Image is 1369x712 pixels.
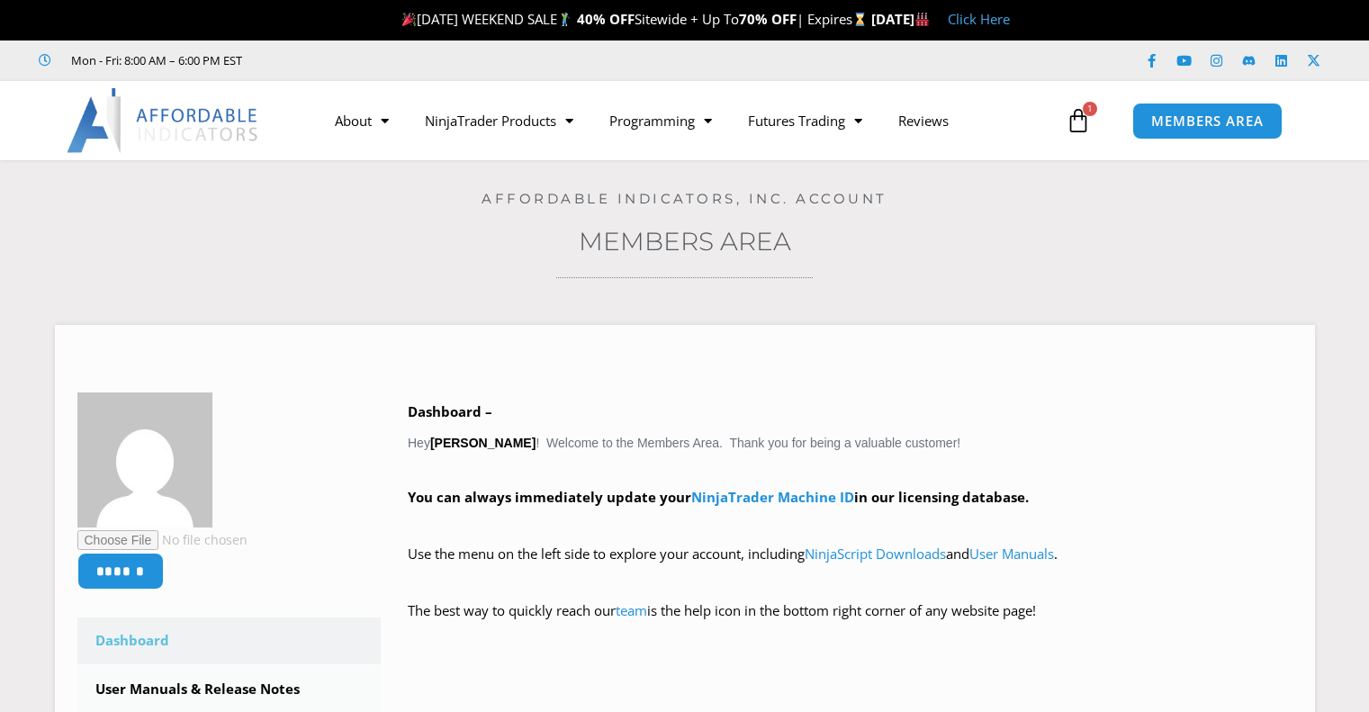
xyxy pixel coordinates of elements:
[408,402,492,420] b: Dashboard –
[482,190,887,207] a: Affordable Indicators, Inc. Account
[67,50,242,71] span: Mon - Fri: 8:00 AM – 6:00 PM EST
[915,13,929,26] img: 🏭
[579,226,791,257] a: Members Area
[398,10,870,28] span: [DATE] WEEKEND SALE Sitewide + Up To | Expires
[317,100,1061,141] nav: Menu
[591,100,730,141] a: Programming
[430,436,536,450] strong: [PERSON_NAME]
[77,392,212,527] img: ad88c25ec3e07862cf48b74dcc50cb91104e33d7a27dd87ea91c0d39baf11d44
[408,599,1292,649] p: The best way to quickly reach our is the help icon in the bottom right corner of any website page!
[805,545,946,563] a: NinjaScript Downloads
[408,400,1292,649] div: Hey ! Welcome to the Members Area. Thank you for being a valuable customer!
[948,10,1010,28] a: Click Here
[317,100,407,141] a: About
[407,100,591,141] a: NinjaTrader Products
[730,100,880,141] a: Futures Trading
[1151,114,1264,128] span: MEMBERS AREA
[408,488,1029,506] strong: You can always immediately update your in our licensing database.
[67,88,260,153] img: LogoAI | Affordable Indicators – NinjaTrader
[558,13,572,26] img: 🏌️‍♂️
[871,10,930,28] strong: [DATE]
[1083,102,1097,116] span: 1
[1132,103,1283,140] a: MEMBERS AREA
[408,542,1292,592] p: Use the menu on the left side to explore your account, including and .
[77,617,382,664] a: Dashboard
[691,488,854,506] a: NinjaTrader Machine ID
[577,10,635,28] strong: 40% OFF
[616,601,647,619] a: team
[267,51,537,69] iframe: Customer reviews powered by Trustpilot
[402,13,416,26] img: 🎉
[739,10,797,28] strong: 70% OFF
[969,545,1054,563] a: User Manuals
[1039,95,1118,147] a: 1
[853,13,867,26] img: ⌛
[880,100,967,141] a: Reviews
